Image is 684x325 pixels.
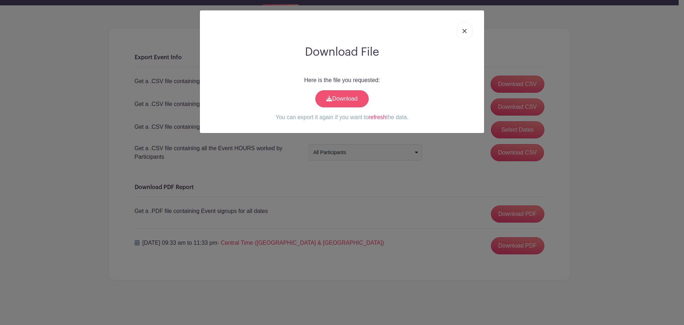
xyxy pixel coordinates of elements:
[315,90,369,107] a: Download
[368,114,386,120] a: refresh
[206,113,478,122] p: You can export it again if you want to the data.
[206,76,478,85] p: Here is the file you requested:
[462,29,467,33] img: close_button-5f87c8562297e5c2d7936805f587ecaba9071eb48480494691a3f1689db116b3.svg
[206,45,478,59] h2: Download File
